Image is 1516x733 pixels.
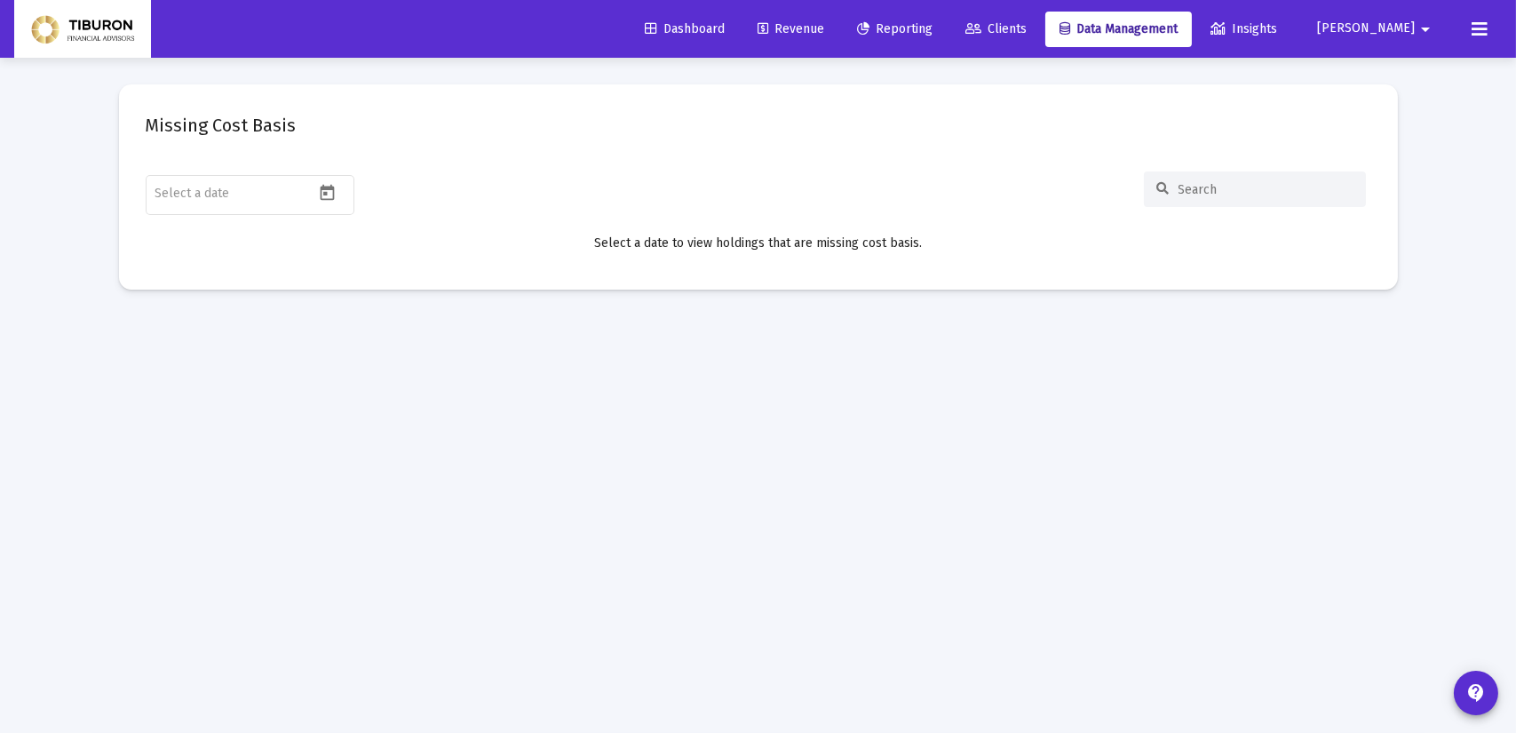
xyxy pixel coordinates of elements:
span: Clients [965,21,1027,36]
mat-icon: contact_support [1465,682,1487,704]
a: Reporting [843,12,947,47]
span: Insights [1210,21,1277,36]
span: Dashboard [645,21,725,36]
h2: Missing Cost Basis [146,111,297,139]
span: Reporting [857,21,933,36]
span: [PERSON_NAME] [1317,21,1415,36]
img: Dashboard [28,12,138,47]
a: Clients [951,12,1041,47]
a: Dashboard [631,12,739,47]
a: Revenue [743,12,838,47]
a: Insights [1196,12,1291,47]
input: Search [1179,182,1353,197]
a: Data Management [1045,12,1192,47]
span: Data Management [1060,21,1178,36]
span: Revenue [758,21,824,36]
button: Open calendar [314,179,340,205]
mat-icon: arrow_drop_down [1415,12,1436,47]
button: [PERSON_NAME] [1296,11,1457,46]
input: Select a date [155,187,314,201]
p: Select a date to view holdings that are missing cost basis. [146,235,1371,252]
